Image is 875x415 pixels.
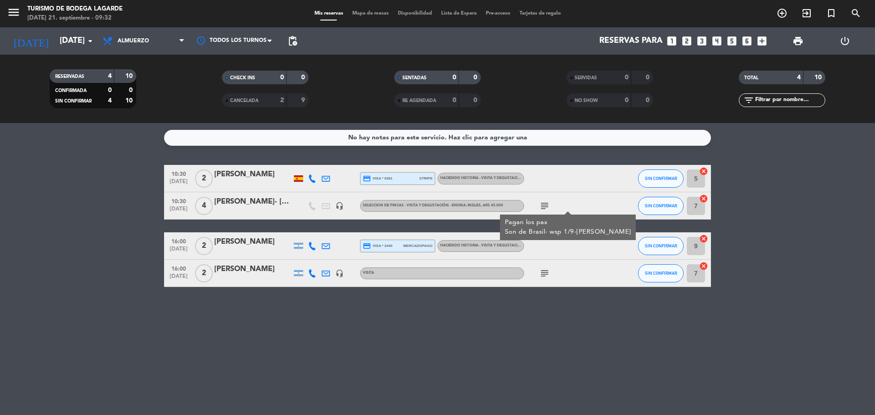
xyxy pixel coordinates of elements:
[440,176,556,180] span: HACIENDO HISTORIA - visita y degustación - Idioma: Ingles
[280,97,284,103] strong: 2
[625,97,628,103] strong: 0
[230,98,258,103] span: CANCELADA
[575,76,597,80] span: SERVIDAS
[85,36,96,46] i: arrow_drop_down
[108,73,112,79] strong: 4
[195,237,213,255] span: 2
[645,176,677,181] span: SIN CONFIRMAR
[850,8,861,19] i: search
[777,8,787,19] i: add_circle_outline
[348,133,527,143] div: No hay notas para este servicio. Haz clic para agregar una
[27,5,123,14] div: Turismo de Bodega Lagarde
[646,74,651,81] strong: 0
[363,271,374,275] span: VISITA
[363,174,392,183] span: visa * 0281
[27,14,123,23] div: [DATE] 21. septiembre - 09:32
[696,35,708,47] i: looks_3
[575,98,598,103] span: NO SHOW
[821,27,868,55] div: LOG OUT
[801,8,812,19] i: exit_to_app
[195,169,213,188] span: 2
[7,5,21,19] i: menu
[167,263,190,273] span: 16:00
[839,36,850,46] i: power_settings_new
[645,271,677,276] span: SIN CONFIRMAR
[55,99,92,103] span: SIN CONFIRMAR
[125,73,134,79] strong: 10
[195,264,213,282] span: 2
[453,97,456,103] strong: 0
[167,195,190,206] span: 10:30
[167,168,190,179] span: 10:30
[195,197,213,215] span: 4
[699,261,708,271] i: cancel
[539,200,550,211] i: subject
[638,169,684,188] button: SIN CONFIRMAR
[363,242,392,250] span: visa * 2440
[638,264,684,282] button: SIN CONFIRMAR
[481,11,515,16] span: Pre-acceso
[711,35,723,47] i: looks_4
[814,74,824,81] strong: 10
[167,246,190,256] span: [DATE]
[699,234,708,243] i: cancel
[741,35,753,47] i: looks_6
[419,175,432,181] span: stripe
[645,203,677,208] span: SIN CONFIRMAR
[599,36,663,46] span: Reservas para
[638,197,684,215] button: SIN CONFIRMAR
[403,243,432,249] span: mercadopago
[699,194,708,203] i: cancel
[335,269,344,277] i: headset_mic
[402,76,427,80] span: SENTADAS
[125,97,134,104] strong: 10
[826,8,837,19] i: turned_in_not
[301,97,307,103] strong: 9
[363,242,371,250] i: credit_card
[743,95,754,106] i: filter_list
[474,74,479,81] strong: 0
[744,76,758,80] span: TOTAL
[167,236,190,246] span: 16:00
[638,237,684,255] button: SIN CONFIRMAR
[167,273,190,284] span: [DATE]
[646,97,651,103] strong: 0
[287,36,298,46] span: pending_actions
[55,74,84,79] span: RESERVADAS
[793,36,803,46] span: print
[280,74,284,81] strong: 0
[726,35,738,47] i: looks_5
[797,74,801,81] strong: 4
[539,268,550,279] i: subject
[108,87,112,93] strong: 0
[515,11,566,16] span: Tarjetas de regalo
[437,11,481,16] span: Lista de Espera
[335,202,344,210] i: headset_mic
[481,204,503,207] span: , ARS 45.000
[756,35,768,47] i: add_box
[118,38,149,44] span: Almuerzo
[505,218,631,237] div: Pagan los pax Son de Brasil- wsp 1/9-[PERSON_NAME]
[167,179,190,189] span: [DATE]
[393,11,437,16] span: Disponibilidad
[474,97,479,103] strong: 0
[55,88,87,93] span: CONFIRMADA
[167,206,190,216] span: [DATE]
[7,5,21,22] button: menu
[129,87,134,93] strong: 0
[214,236,292,248] div: [PERSON_NAME]
[453,74,456,81] strong: 0
[108,97,112,104] strong: 4
[214,169,292,180] div: [PERSON_NAME]
[7,31,55,51] i: [DATE]
[681,35,693,47] i: looks_two
[301,74,307,81] strong: 0
[754,95,825,105] input: Filtrar por nombre...
[214,263,292,275] div: [PERSON_NAME]
[363,174,371,183] i: credit_card
[402,98,436,103] span: RE AGENDADA
[666,35,678,47] i: looks_one
[230,76,255,80] span: CHECK INS
[625,74,628,81] strong: 0
[348,11,393,16] span: Mapa de mesas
